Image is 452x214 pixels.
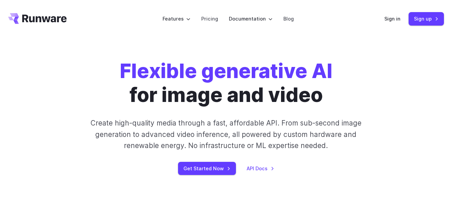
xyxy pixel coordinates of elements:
[163,15,190,23] label: Features
[283,15,294,23] a: Blog
[8,13,67,24] a: Go to /
[201,15,218,23] a: Pricing
[384,15,401,23] a: Sign in
[409,12,444,25] a: Sign up
[178,162,236,175] a: Get Started Now
[120,59,333,107] h1: for image and video
[86,117,366,151] p: Create high-quality media through a fast, affordable API. From sub-second image generation to adv...
[229,15,273,23] label: Documentation
[247,165,274,172] a: API Docs
[120,59,333,83] strong: Flexible generative AI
